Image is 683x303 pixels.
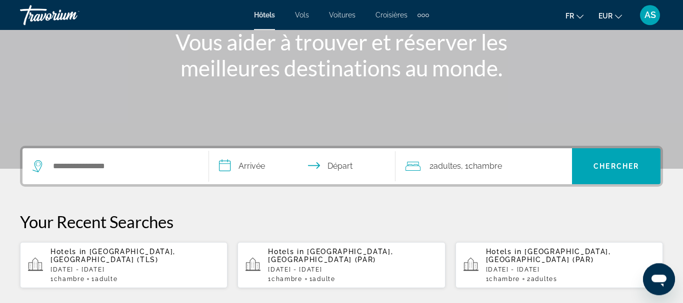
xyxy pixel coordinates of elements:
[598,12,612,20] span: EUR
[268,248,304,256] span: Hotels in
[593,162,639,170] span: Chercher
[531,276,557,283] span: Adultes
[271,276,302,283] span: Chambre
[486,266,655,273] p: [DATE] - [DATE]
[295,11,309,19] a: Vols
[429,159,461,173] span: 2
[50,248,175,264] span: [GEOGRAPHIC_DATA], [GEOGRAPHIC_DATA] (TLS)
[644,10,656,20] span: AS
[637,4,663,25] button: User Menu
[468,161,502,171] span: Chambre
[486,248,522,256] span: Hotels in
[209,148,395,184] button: Check in and out dates
[22,148,660,184] div: Search widget
[268,266,437,273] p: [DATE] - [DATE]
[237,242,445,289] button: Hotels in [GEOGRAPHIC_DATA], [GEOGRAPHIC_DATA] (PAR)[DATE] - [DATE]1Chambre1Adulte
[254,11,275,19] a: Hôtels
[54,276,85,283] span: Chambre
[50,248,86,256] span: Hotels in
[643,263,675,295] iframe: Bouton de lancement de la fenêtre de messagerie
[395,148,572,184] button: Travelers: 2 adults, 0 children
[50,276,84,283] span: 1
[20,242,227,289] button: Hotels in [GEOGRAPHIC_DATA], [GEOGRAPHIC_DATA] (TLS)[DATE] - [DATE]1Chambre1Adulte
[268,248,393,264] span: [GEOGRAPHIC_DATA], [GEOGRAPHIC_DATA] (PAR)
[312,276,335,283] span: Adulte
[455,242,663,289] button: Hotels in [GEOGRAPHIC_DATA], [GEOGRAPHIC_DATA] (PAR)[DATE] - [DATE]1Chambre2Adultes
[20,212,663,232] p: Your Recent Searches
[268,276,302,283] span: 1
[486,276,520,283] span: 1
[50,266,219,273] p: [DATE] - [DATE]
[565,8,583,23] button: Change language
[309,276,335,283] span: 1
[572,148,660,184] button: Chercher
[461,159,502,173] span: , 1
[329,11,355,19] a: Voitures
[433,161,461,171] span: Adultes
[598,8,622,23] button: Change currency
[91,276,117,283] span: 1
[527,276,557,283] span: 2
[95,276,117,283] span: Adulte
[489,276,520,283] span: Chambre
[20,2,120,28] a: Travorium
[486,248,611,264] span: [GEOGRAPHIC_DATA], [GEOGRAPHIC_DATA] (PAR)
[417,7,429,23] button: Extra navigation items
[375,11,407,19] a: Croisières
[565,12,574,20] span: fr
[154,29,529,81] h1: Vous aider à trouver et réserver les meilleures destinations au monde.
